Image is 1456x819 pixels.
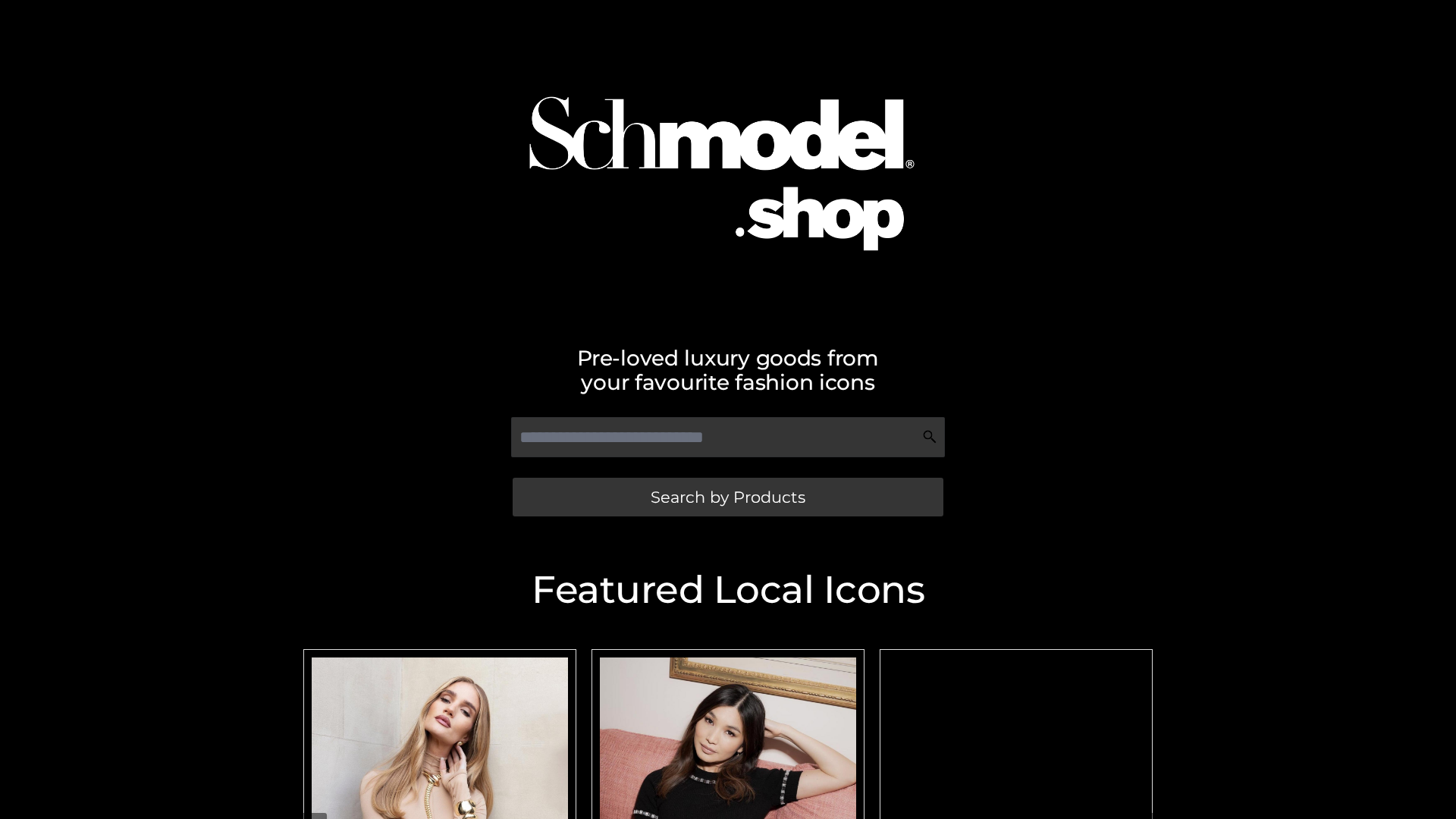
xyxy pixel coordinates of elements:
[513,478,943,516] a: Search by Products
[296,571,1160,609] h2: Featured Local Icons​
[296,346,1160,394] h2: Pre-loved luxury goods from your favourite fashion icons
[922,429,937,444] img: Search Icon
[651,489,805,505] span: Search by Products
